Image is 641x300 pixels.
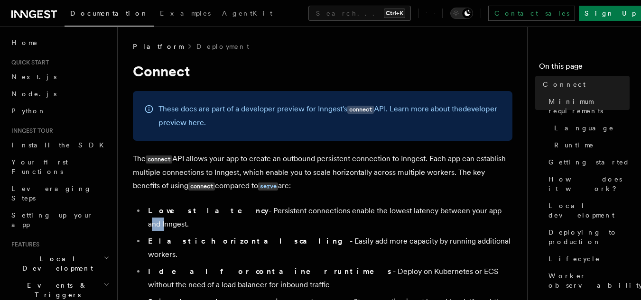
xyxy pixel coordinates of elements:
code: connect [146,155,172,164]
span: Local development [548,201,630,220]
span: Local Development [8,254,103,273]
strong: Elastic horizontal scaling [148,236,350,245]
a: Minimum requirements [545,93,630,119]
span: Home [11,38,38,47]
a: Runtime [550,136,630,154]
h1: Connect [133,63,512,80]
a: Documentation [65,3,154,27]
a: Next.js [8,68,111,85]
a: Node.js [8,85,111,102]
span: Install the SDK [11,141,110,149]
a: Leveraging Steps [8,180,111,207]
a: Your first Functions [8,154,111,180]
a: Deploying to production [545,224,630,250]
strong: Lowest latency [148,206,269,215]
a: Examples [154,3,216,26]
a: Contact sales [488,6,575,21]
button: Search...Ctrl+K [308,6,411,21]
span: Minimum requirements [548,97,630,116]
strong: Ideal for container runtimes [148,267,393,276]
a: Home [8,34,111,51]
code: serve [258,182,278,191]
span: AgentKit [222,9,272,17]
a: Lifecycle [545,250,630,267]
a: Python [8,102,111,119]
span: Deploying to production [548,227,630,246]
span: Python [11,107,46,115]
a: Local development [545,197,630,224]
h4: On this page [539,61,630,76]
span: Lifecycle [548,254,600,264]
span: Inngest tour [8,127,53,135]
span: Connect [543,80,585,89]
p: The API allows your app to create an outbound persistent connection to Inngest. Each app can esta... [133,152,512,193]
a: How does it work? [545,171,630,197]
span: Next.js [11,73,56,81]
span: How does it work? [548,174,630,193]
span: Runtime [554,140,594,150]
a: Language [550,119,630,136]
code: connect [347,106,374,114]
a: Getting started [545,154,630,171]
li: - Easily add more capacity by running additional workers. [145,235,512,261]
a: AgentKit [216,3,278,26]
code: connect [188,182,215,191]
span: Examples [160,9,211,17]
span: Events & Triggers [8,281,103,300]
span: Getting started [548,157,630,167]
span: Your first Functions [11,158,68,175]
li: - Persistent connections enable the lowest latency between your app and Inngest. [145,204,512,231]
button: Toggle dark mode [450,8,473,19]
span: Setting up your app [11,211,93,228]
a: Deployment [196,42,249,51]
kbd: Ctrl+K [384,9,405,18]
a: Install the SDK [8,136,111,154]
a: Worker observability [545,267,630,294]
a: serve [258,181,278,190]
a: Setting up your app [8,207,111,233]
span: Documentation [70,9,149,17]
span: Quick start [8,59,49,66]
a: Connect [539,76,630,93]
span: Leveraging Steps [11,185,92,202]
button: Local Development [8,250,111,277]
span: Features [8,241,39,248]
p: These docs are part of a developer preview for Inngest's API. Learn more about the . [158,102,501,129]
span: Node.js [11,90,56,98]
li: - Deploy on Kubernetes or ECS without the need of a load balancer for inbound traffic [145,265,512,291]
span: Language [554,123,614,133]
span: Platform [133,42,183,51]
